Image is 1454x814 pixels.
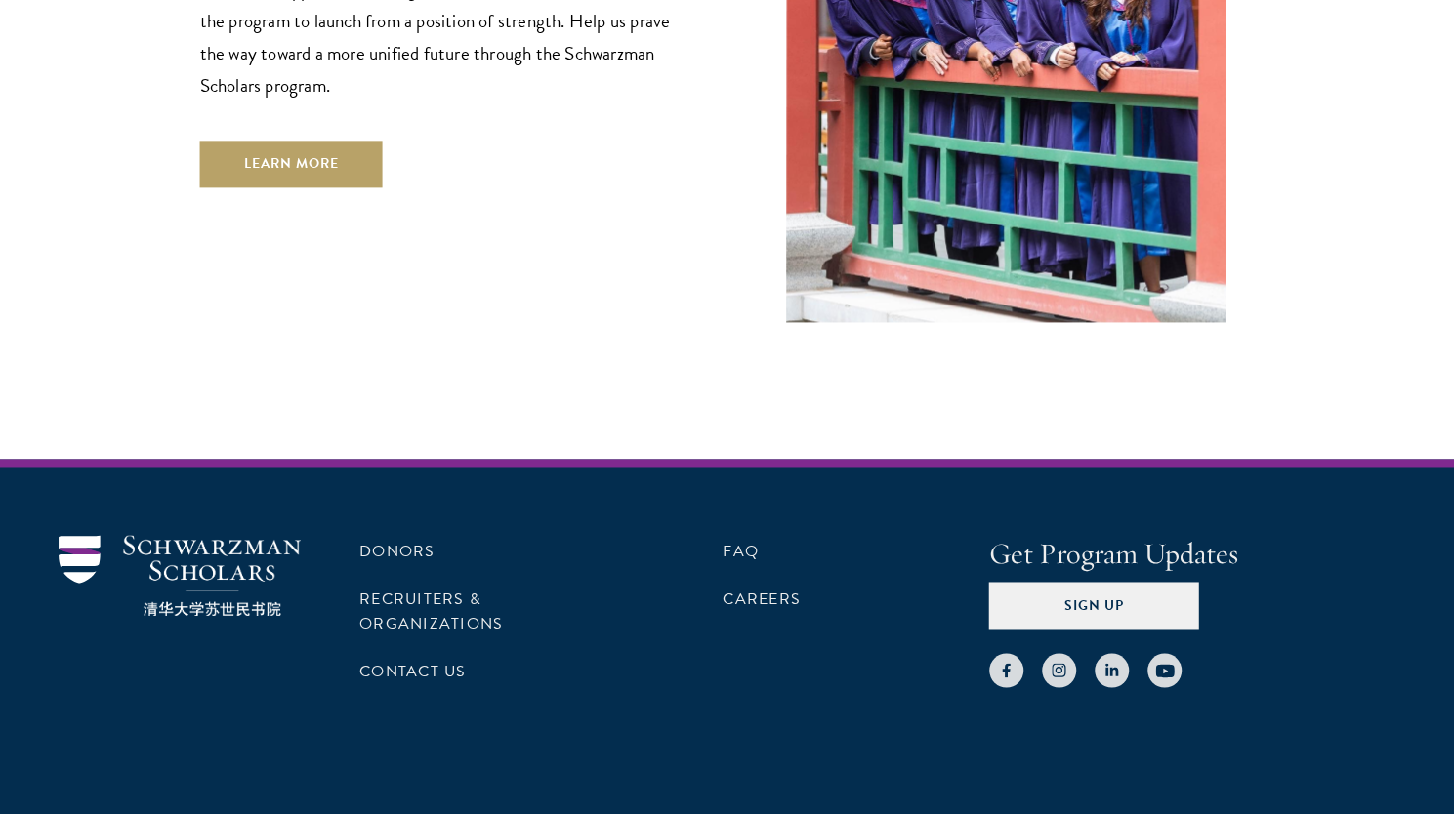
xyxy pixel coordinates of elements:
[989,535,1395,574] h4: Get Program Updates
[359,540,435,563] a: Donors
[359,588,503,634] a: Recruiters & Organizations
[200,141,383,187] a: Learn More
[723,540,759,563] a: FAQ
[723,588,801,611] a: Careers
[59,535,301,616] img: Schwarzman Scholars
[359,659,466,682] a: Contact Us
[989,582,1199,629] button: Sign Up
